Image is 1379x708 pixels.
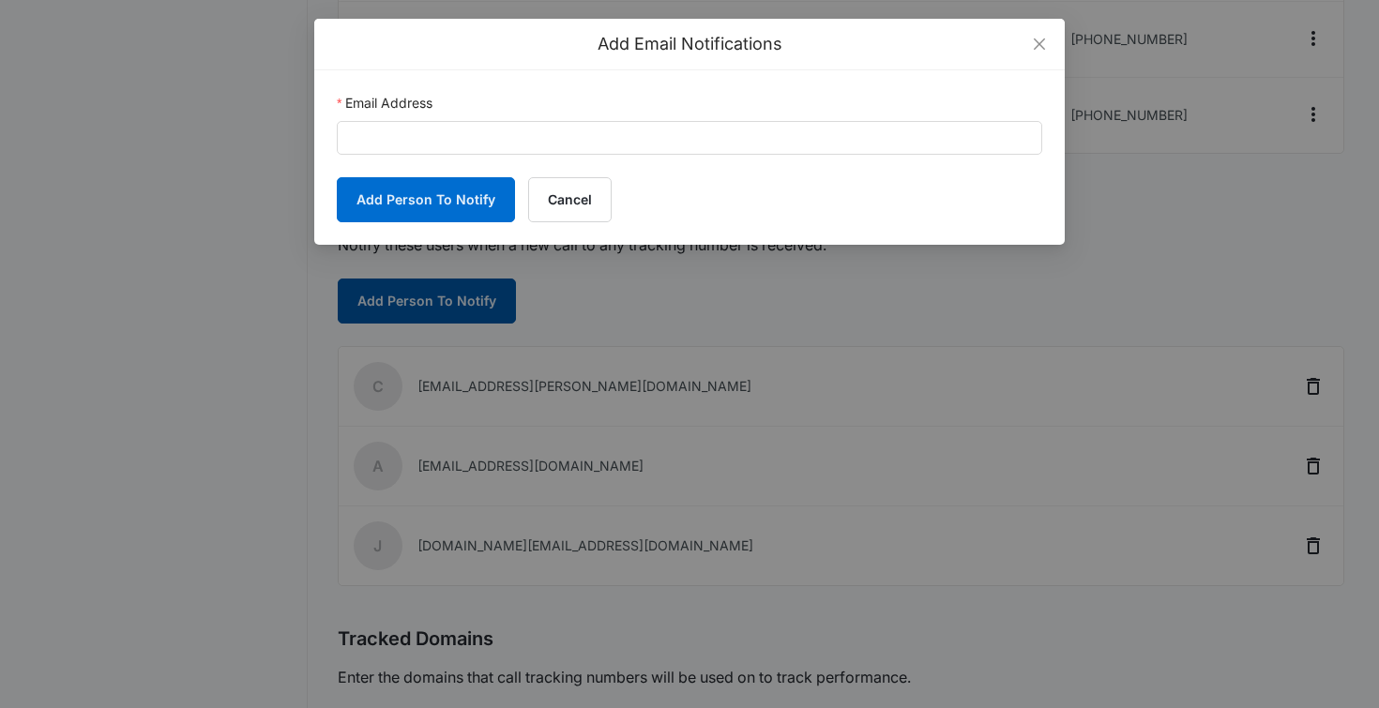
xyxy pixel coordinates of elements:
[337,93,432,113] label: Email Address
[1032,37,1047,52] span: close
[1014,19,1065,69] button: Close
[337,34,1042,54] div: Add Email Notifications
[337,177,515,222] button: Add Person To Notify
[337,121,1042,155] input: Email Address
[528,177,612,222] button: Cancel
